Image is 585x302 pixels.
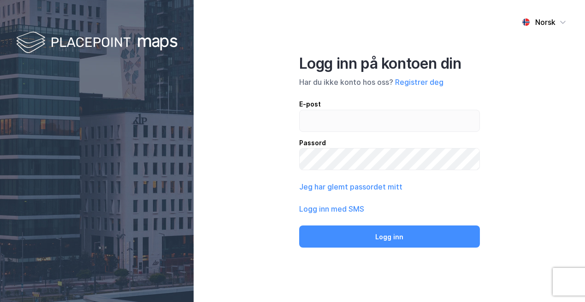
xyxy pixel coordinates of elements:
div: Norsk [535,17,555,28]
button: Logg inn [299,225,480,248]
div: E-post [299,99,480,110]
button: Registrer deg [395,77,443,88]
button: Jeg har glemt passordet mitt [299,181,402,192]
button: Logg inn med SMS [299,203,364,214]
div: Logg inn på kontoen din [299,54,480,73]
div: Har du ikke konto hos oss? [299,77,480,88]
img: logo-white.f07954bde2210d2a523dddb988cd2aa7.svg [16,30,177,57]
div: Passord [299,137,480,148]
